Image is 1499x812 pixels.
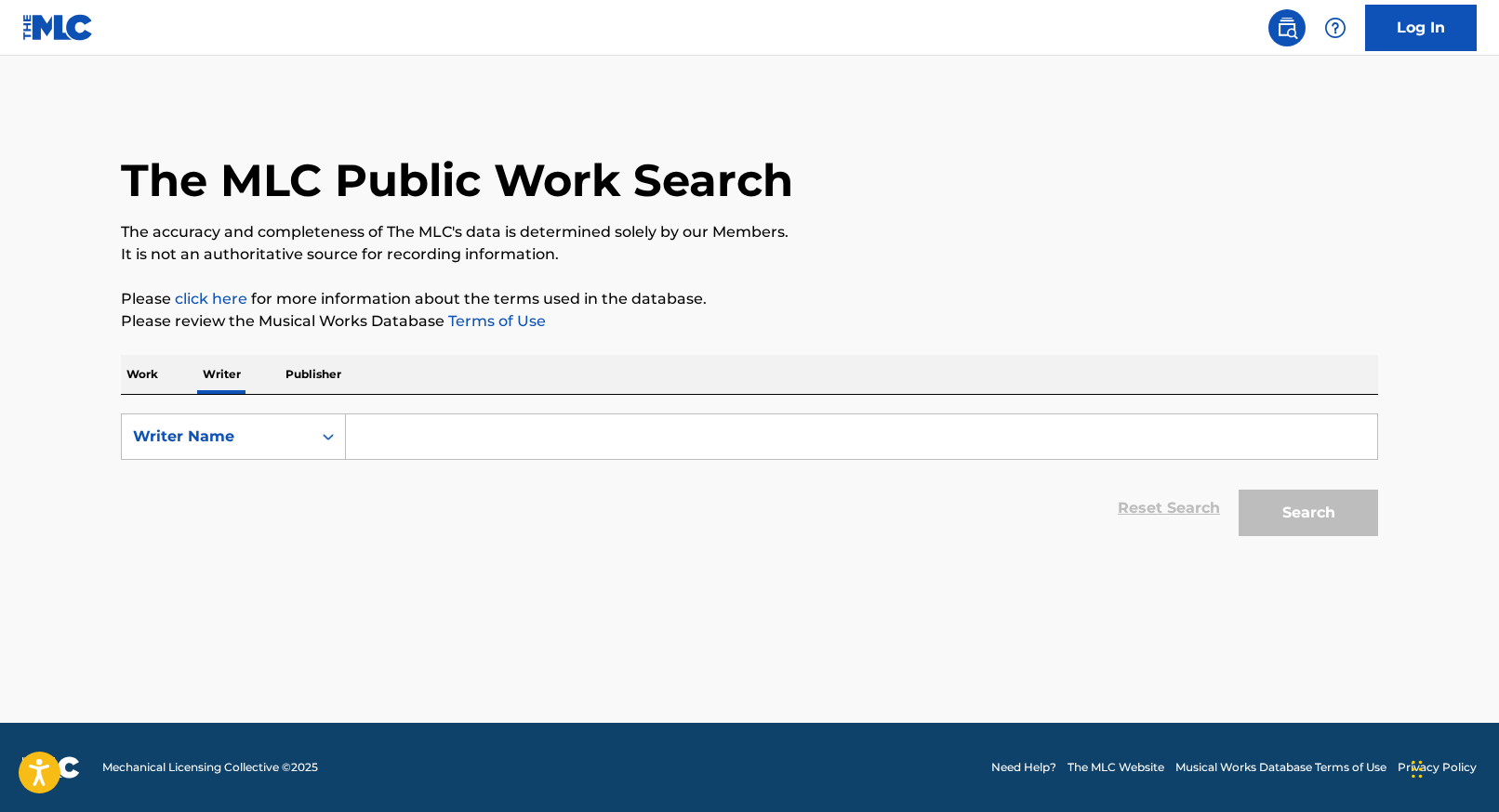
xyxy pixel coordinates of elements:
[121,243,1378,266] p: It is not an authoritative source for recording information.
[280,355,347,394] p: Publisher
[1268,9,1306,46] a: Public Search
[1398,759,1477,776] a: Privacy Policy
[1406,723,1499,812] iframe: Chat Widget
[121,152,793,208] h1: The MLC Public Work Search
[1068,759,1164,776] a: The MLC Website
[991,759,1056,776] a: Need Help?
[1276,17,1298,39] img: search
[175,290,247,308] a: click here
[121,288,1378,310] p: Please for more information about the terms used in the database.
[121,413,1378,545] form: Search Form
[1365,5,1477,51] a: Log In
[22,14,94,41] img: MLC Logo
[133,426,300,448] div: Writer Name
[121,355,164,394] p: Work
[1175,759,1386,776] a: Musical Works Database Terms of Use
[121,310,1378,333] p: Please review the Musical Works Database
[1317,9,1354,46] div: Help
[444,312,546,330] a: Terms of Use
[121,221,1378,243] p: The accuracy and completeness of The MLC's data is determined solely by our Members.
[22,756,80,779] img: logo
[1324,17,1346,39] img: help
[197,355,246,394] p: Writer
[102,759,318,776] span: Mechanical Licensing Collective © 2025
[1412,741,1423,797] div: Drag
